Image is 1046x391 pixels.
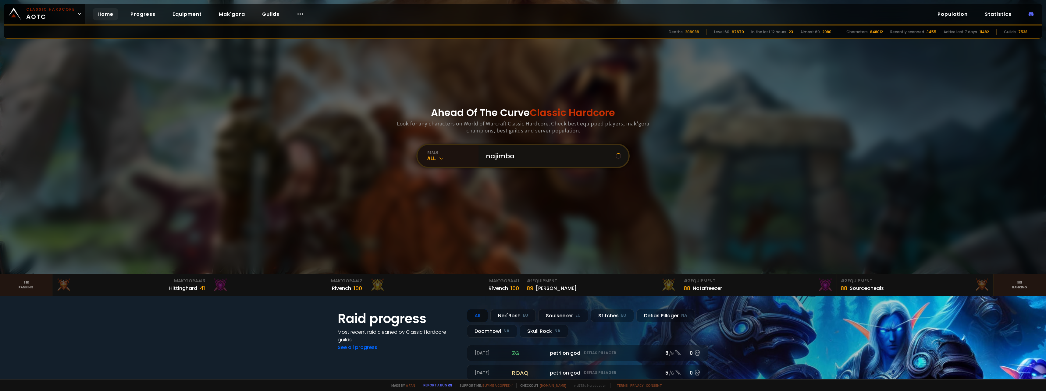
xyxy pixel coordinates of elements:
[822,29,831,35] div: 2080
[354,284,362,292] div: 100
[338,344,377,351] a: See all progress
[540,383,566,388] a: [DOMAIN_NAME]
[523,312,528,319] small: EU
[489,284,508,292] div: Rîvench
[209,274,366,296] a: Mak'Gora#2Rivench100
[841,278,848,284] span: # 3
[927,29,936,35] div: 3455
[355,278,362,284] span: # 2
[680,274,837,296] a: #2Equipment88Notafreezer
[394,120,652,134] h3: Look for any characters on World of Warcraft Classic Hardcore. Check best equipped players, mak'g...
[693,284,722,292] div: Notafreezer
[575,312,581,319] small: EU
[26,7,75,21] span: AOTC
[841,284,847,292] div: 88
[503,328,510,334] small: NA
[169,284,197,292] div: Hittinghard
[732,29,744,35] div: 67670
[490,309,536,322] div: Nek'Rosh
[482,145,616,167] input: Search a character...
[617,383,628,388] a: Terms
[621,312,626,319] small: EU
[516,383,566,388] span: Checkout
[850,284,884,292] div: Sourceoheals
[513,278,519,284] span: # 1
[536,284,577,292] div: [PERSON_NAME]
[684,284,690,292] div: 88
[520,325,568,338] div: Skull Rock
[994,274,1046,296] a: Seeranking
[213,278,362,284] div: Mak'Gora
[1018,29,1027,35] div: 7538
[980,29,989,35] div: 11482
[890,29,924,35] div: Recently scanned
[388,383,415,388] span: Made by
[26,7,75,12] small: Classic Hardcore
[257,8,284,20] a: Guilds
[800,29,820,35] div: Almost 60
[846,29,868,35] div: Characters
[591,309,634,322] div: Stitches
[685,29,699,35] div: 206986
[366,274,523,296] a: Mak'Gora#1Rîvench100
[630,383,643,388] a: Privacy
[467,365,708,381] a: [DATE]roaqpetri on godDefias Pillager5 /60
[406,383,415,388] a: a fan
[1004,29,1016,35] div: Guilds
[482,383,513,388] a: Buy me a coffee
[431,105,615,120] h1: Ahead Of The Curve
[168,8,207,20] a: Equipment
[841,278,990,284] div: Equipment
[669,29,683,35] div: Deaths
[837,274,994,296] a: #3Equipment88Sourceoheals
[570,383,607,388] span: v. d752d5 - production
[980,8,1016,20] a: Statistics
[214,8,250,20] a: Mak'gora
[933,8,973,20] a: Population
[636,309,695,322] div: Defias Pillager
[530,106,615,119] span: Classic Hardcore
[681,312,687,319] small: NA
[427,155,479,162] div: All
[467,309,488,322] div: All
[870,29,883,35] div: 848012
[467,345,708,361] a: [DATE]zgpetri on godDefias Pillager8 /90
[684,278,691,284] span: # 2
[427,150,479,155] div: realm
[646,383,662,388] a: Consent
[554,328,560,334] small: NA
[527,278,676,284] div: Equipment
[538,309,588,322] div: Soulseeker
[751,29,786,35] div: In the last 12 hours
[944,29,977,35] div: Active last 7 days
[527,278,532,284] span: # 1
[200,284,205,292] div: 41
[338,309,460,328] h1: Raid progress
[527,284,533,292] div: 89
[523,274,680,296] a: #1Equipment89[PERSON_NAME]
[56,278,205,284] div: Mak'Gora
[332,284,351,292] div: Rivench
[4,4,85,24] a: Classic HardcoreAOTC
[52,274,209,296] a: Mak'Gora#3Hittinghard41
[198,278,205,284] span: # 3
[126,8,160,20] a: Progress
[370,278,519,284] div: Mak'Gora
[338,328,460,343] h4: Most recent raid cleaned by Classic Hardcore guilds
[789,29,793,35] div: 23
[423,383,447,387] a: Report a bug
[456,383,513,388] span: Support me,
[467,325,517,338] div: Doomhowl
[93,8,118,20] a: Home
[714,29,729,35] div: Level 60
[684,278,833,284] div: Equipment
[511,284,519,292] div: 100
